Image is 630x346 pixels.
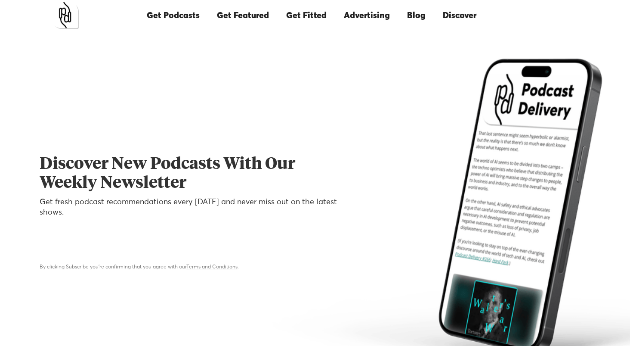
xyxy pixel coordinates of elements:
[186,265,238,270] a: Terms and Conditions
[278,1,335,30] a: Get Fitted
[138,1,208,30] a: Get Podcasts
[335,1,398,30] a: Advertising
[434,1,485,30] a: Discover
[40,155,338,193] h1: Discover New Podcasts With Our Weekly Newsletter
[40,197,338,218] p: Get fresh podcast recommendations every [DATE] and never miss out on the latest shows.
[40,263,338,271] div: By clicking Subscribe you're confirming that you agree with our .
[398,1,434,30] a: Blog
[40,231,338,271] form: Email Form
[208,1,278,30] a: Get Featured
[52,2,79,29] a: home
